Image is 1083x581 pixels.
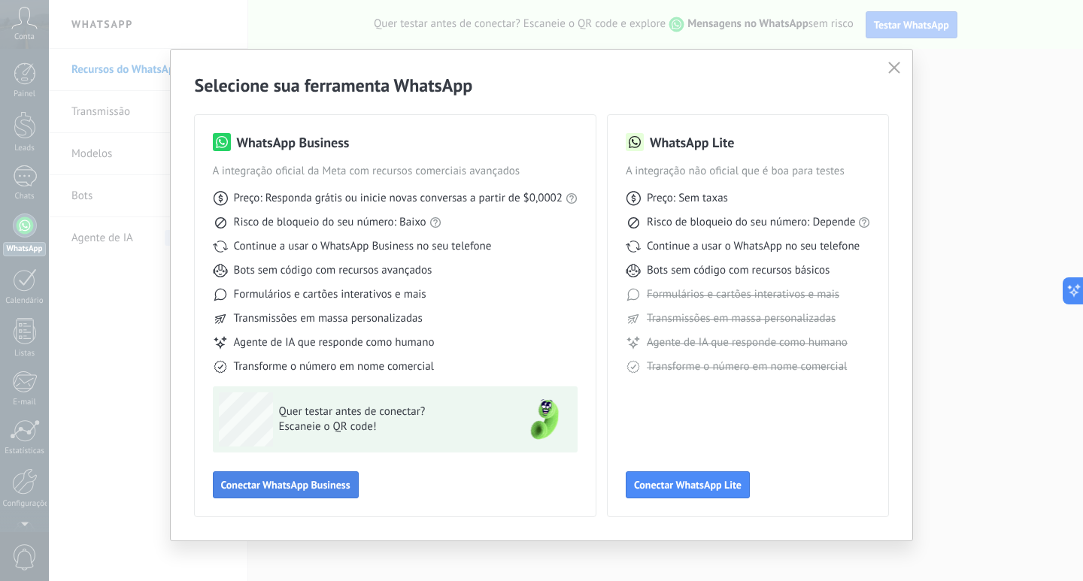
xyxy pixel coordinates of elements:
span: Preço: Sem taxas [647,191,728,206]
span: Transforme o número em nome comercial [647,359,847,374]
span: Escaneie o QR code! [279,419,499,434]
span: Continue a usar o WhatsApp no seu telefone [647,239,860,254]
span: Agente de IA que responde como humano [234,335,435,350]
span: Formulários e cartões interativos e mais [647,287,839,302]
span: Formulários e cartões interativos e mais [234,287,426,302]
span: Risco de bloqueio do seu número: Depende [647,215,856,230]
span: Conectar WhatsApp Business [221,480,350,490]
span: Agente de IA que responde como humano [647,335,848,350]
img: green-phone.png [517,392,572,446]
span: Transmissões em massa personalizadas [647,311,836,326]
span: Bots sem código com recursos avançados [234,263,432,278]
button: Conectar WhatsApp Business [213,471,359,498]
span: Preço: Responda grátis ou inicie novas conversas a partir de $0,0002 [234,191,563,206]
span: Transmissões em massa personalizadas [234,311,423,326]
span: Bots sem código com recursos básicos [647,263,830,278]
h3: WhatsApp Business [237,133,350,152]
span: A integração não oficial que é boa para testes [626,164,871,179]
h3: WhatsApp Lite [650,133,734,152]
span: Quer testar antes de conectar? [279,404,499,419]
span: Transforme o número em nome comercial [234,359,434,374]
span: Conectar WhatsApp Lite [634,480,742,490]
span: A integração oficial da Meta com recursos comerciais avançados [213,164,578,179]
button: Conectar WhatsApp Lite [626,471,750,498]
span: Risco de bloqueio do seu número: Baixo [234,215,426,230]
h2: Selecione sua ferramenta WhatsApp [195,74,889,97]
span: Continue a usar o WhatsApp Business no seu telefone [234,239,492,254]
